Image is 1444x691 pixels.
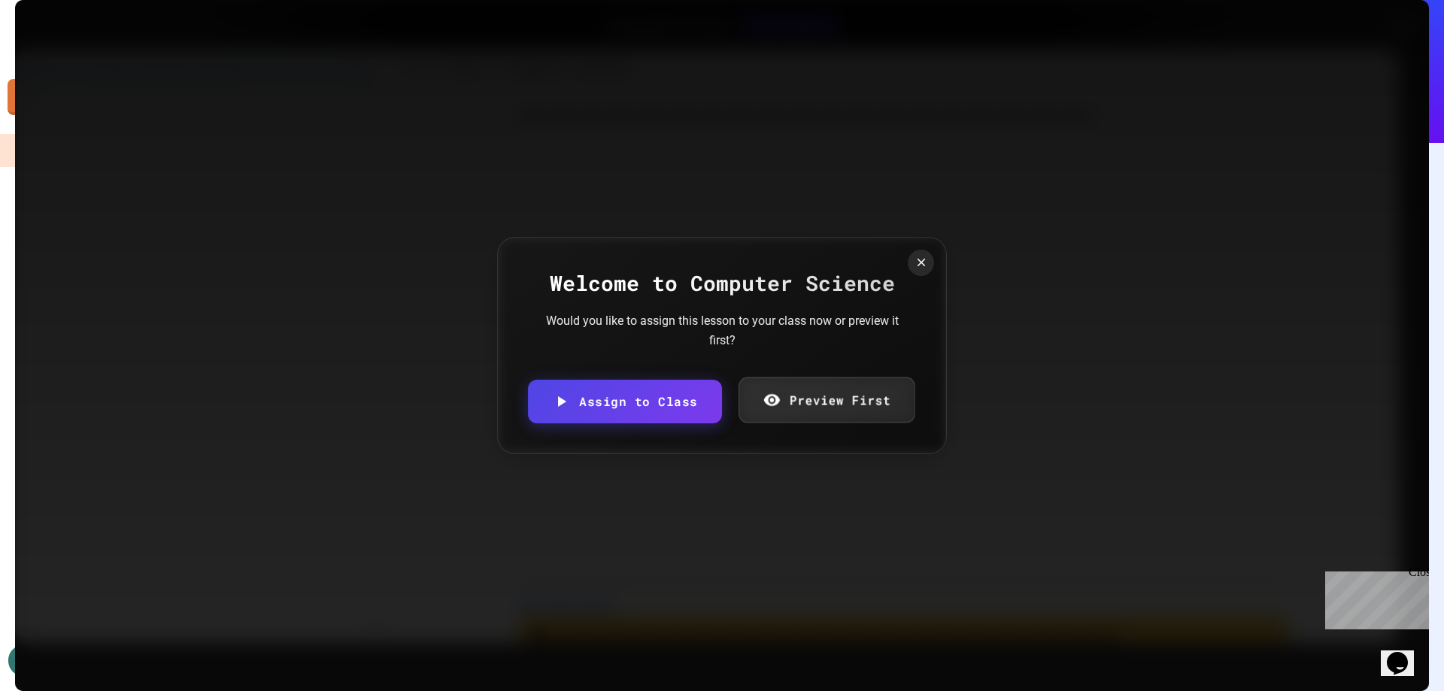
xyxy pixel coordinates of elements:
[541,311,902,350] div: Would you like to assign this lesson to your class now or preview it first?
[528,268,916,299] div: Welcome to Computer Science
[528,380,721,423] a: Assign to Class
[739,377,915,423] a: Preview First
[1319,565,1429,629] iframe: chat widget
[1381,631,1429,676] iframe: chat widget
[6,6,104,95] div: Chat with us now!Close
